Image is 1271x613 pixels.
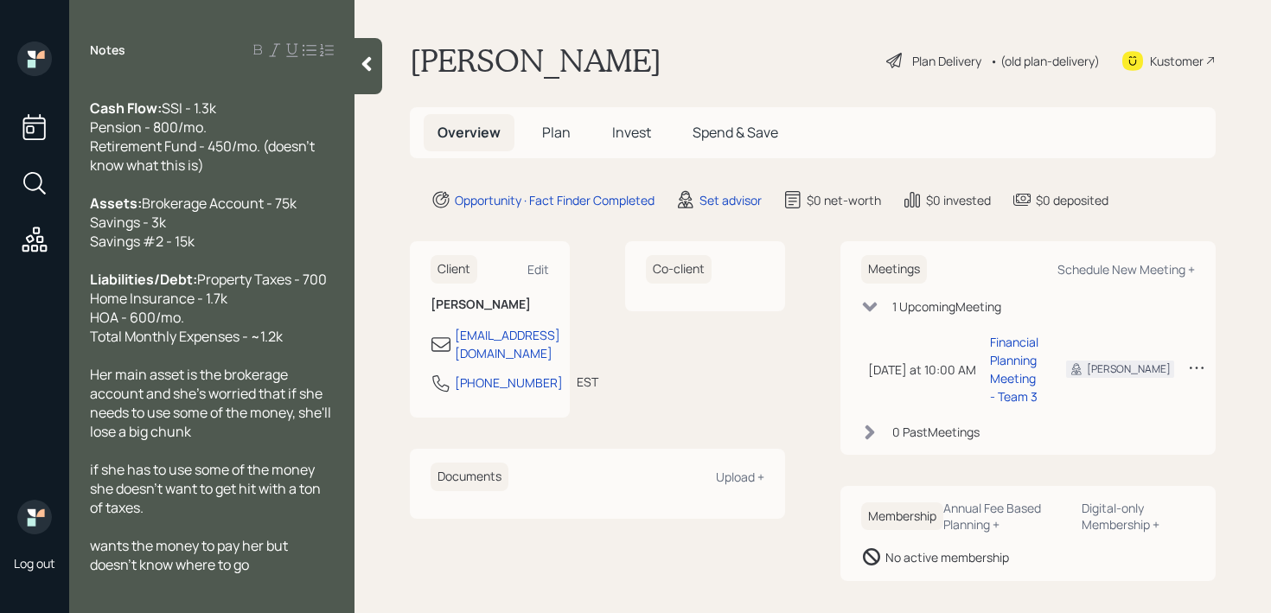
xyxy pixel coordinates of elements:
[990,52,1100,70] div: • (old plan-delivery)
[807,191,881,209] div: $0 net-worth
[431,297,549,312] h6: [PERSON_NAME]
[14,555,55,571] div: Log out
[17,500,52,534] img: retirable_logo.png
[431,255,477,284] h6: Client
[612,123,651,142] span: Invest
[455,326,560,362] div: [EMAIL_ADDRESS][DOMAIN_NAME]
[892,423,980,441] div: 0 Past Meeting s
[1057,261,1195,278] div: Schedule New Meeting +
[885,548,1009,566] div: No active membership
[912,52,981,70] div: Plan Delivery
[892,297,1001,316] div: 1 Upcoming Meeting
[90,270,327,346] span: Property Taxes - 700 Home Insurance - 1.7k HOA - 600/mo. Total Monthly Expenses - ~1.2k
[455,374,563,392] div: [PHONE_NUMBER]
[527,261,549,278] div: Edit
[861,502,943,531] h6: Membership
[1150,52,1204,70] div: Kustomer
[410,42,661,80] h1: [PERSON_NAME]
[431,463,508,491] h6: Documents
[1087,361,1171,377] div: [PERSON_NAME]
[646,255,712,284] h6: Co-client
[716,469,764,485] div: Upload +
[90,365,334,441] span: Her main asset is the brokerage account and she's worried that if she needs to use some of the mo...
[455,191,655,209] div: Opportunity · Fact Finder Completed
[90,194,297,251] span: Brokerage Account - 75k Savings - 3k Savings #2 - 15k
[693,123,778,142] span: Spend & Save
[90,194,142,213] span: Assets:
[438,123,501,142] span: Overview
[943,500,1068,533] div: Annual Fee Based Planning +
[577,373,598,391] div: EST
[861,255,927,284] h6: Meetings
[990,333,1038,405] div: Financial Planning Meeting - Team 3
[699,191,762,209] div: Set advisor
[926,191,991,209] div: $0 invested
[90,99,162,118] span: Cash Flow:
[1082,500,1195,533] div: Digital-only Membership +
[868,361,976,379] div: [DATE] at 10:00 AM
[90,42,125,59] label: Notes
[90,99,317,175] span: SSI - 1.3k Pension - 800/mo. Retirement Fund - 450/mo. (doesn't know what this is)
[90,460,323,517] span: if she has to use some of the money she doesn't want to get hit with a ton of taxes.
[1036,191,1108,209] div: $0 deposited
[90,270,197,289] span: Liabilities/Debt:
[90,536,291,574] span: wants the money to pay her but doesn't know where to go
[542,123,571,142] span: Plan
